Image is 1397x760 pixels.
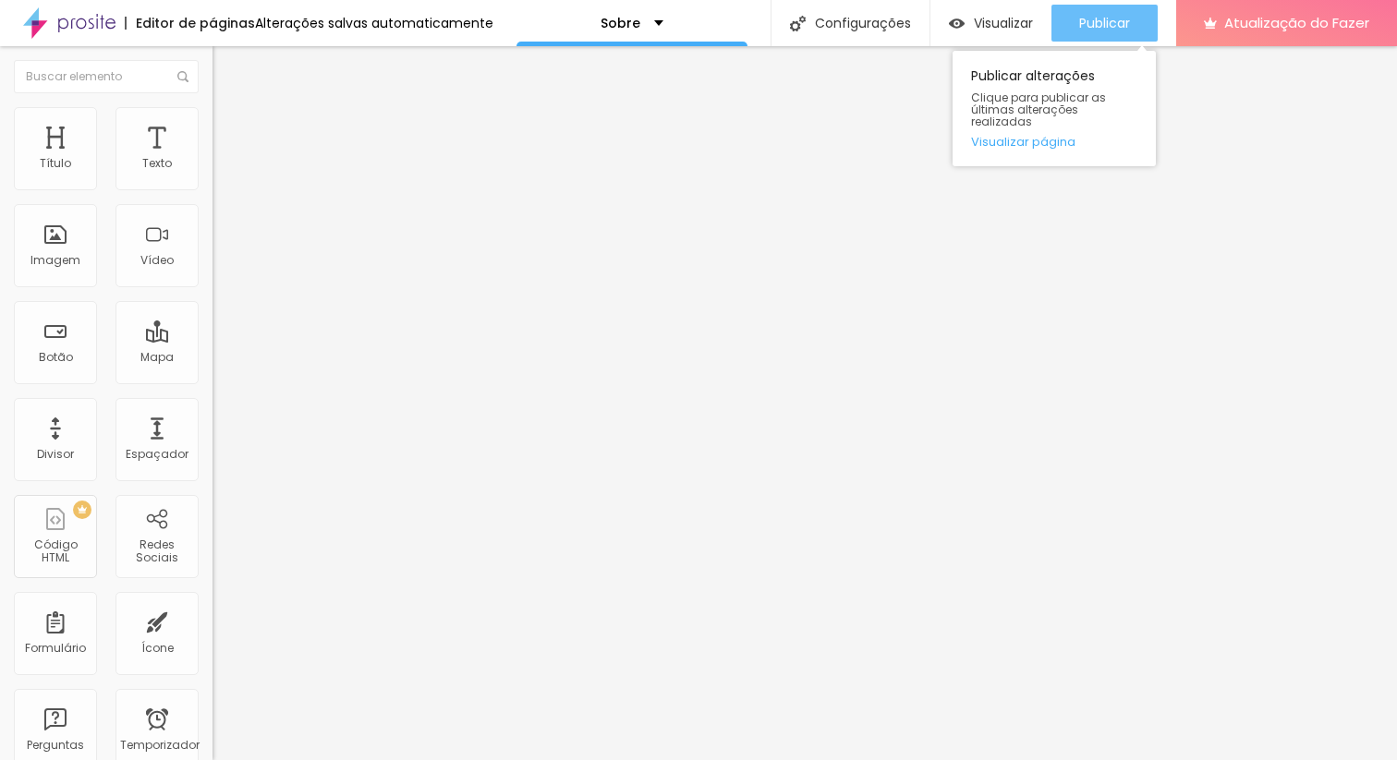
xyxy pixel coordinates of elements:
[930,5,1051,42] button: Visualizar
[971,133,1075,151] font: Visualizar página
[40,155,71,171] font: Título
[974,14,1033,32] font: Visualizar
[815,14,911,32] font: Configurações
[136,537,178,565] font: Redes Sociais
[30,252,80,268] font: Imagem
[601,14,640,32] font: Sobre
[37,446,74,462] font: Divisor
[971,90,1106,129] font: Clique para publicar as últimas alterações realizadas
[136,14,255,32] font: Editor de páginas
[971,136,1137,148] a: Visualizar página
[1051,5,1158,42] button: Publicar
[25,640,86,656] font: Formulário
[213,46,1397,760] iframe: Editor
[971,66,1095,85] font: Publicar alterações
[27,737,84,753] font: Perguntas
[14,60,199,93] input: Buscar elemento
[126,446,188,462] font: Espaçador
[1224,13,1369,32] font: Atualização do Fazer
[177,71,188,82] img: Ícone
[141,640,174,656] font: Ícone
[140,252,174,268] font: Vídeo
[34,537,78,565] font: Código HTML
[140,349,174,365] font: Mapa
[790,16,806,31] img: Ícone
[39,349,73,365] font: Botão
[1079,14,1130,32] font: Publicar
[120,737,200,753] font: Temporizador
[949,16,965,31] img: view-1.svg
[142,155,172,171] font: Texto
[255,14,493,32] font: Alterações salvas automaticamente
